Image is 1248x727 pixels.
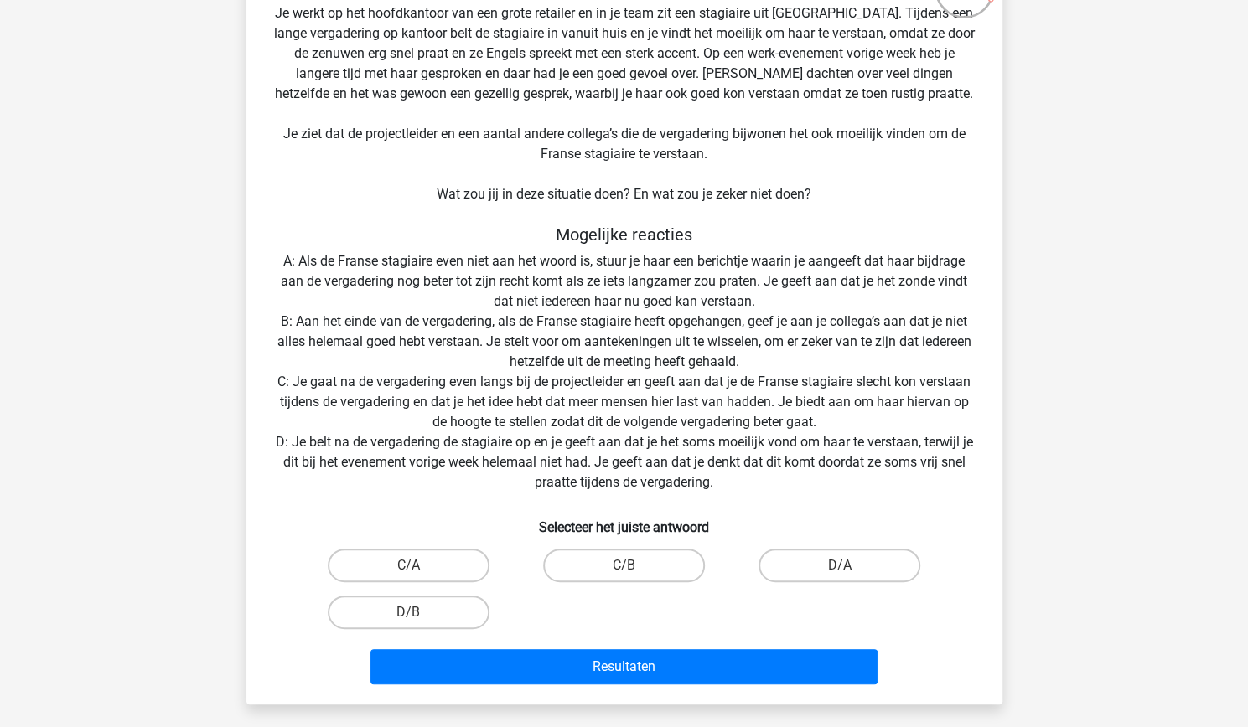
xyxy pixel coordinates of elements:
label: C/A [328,549,489,582]
label: D/A [759,549,920,582]
label: D/B [328,596,489,629]
h5: Mogelijke reacties [273,224,976,245]
h6: Selecteer het juiste antwoord [273,506,976,535]
button: Resultaten [370,649,878,684]
label: C/B [543,549,705,582]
